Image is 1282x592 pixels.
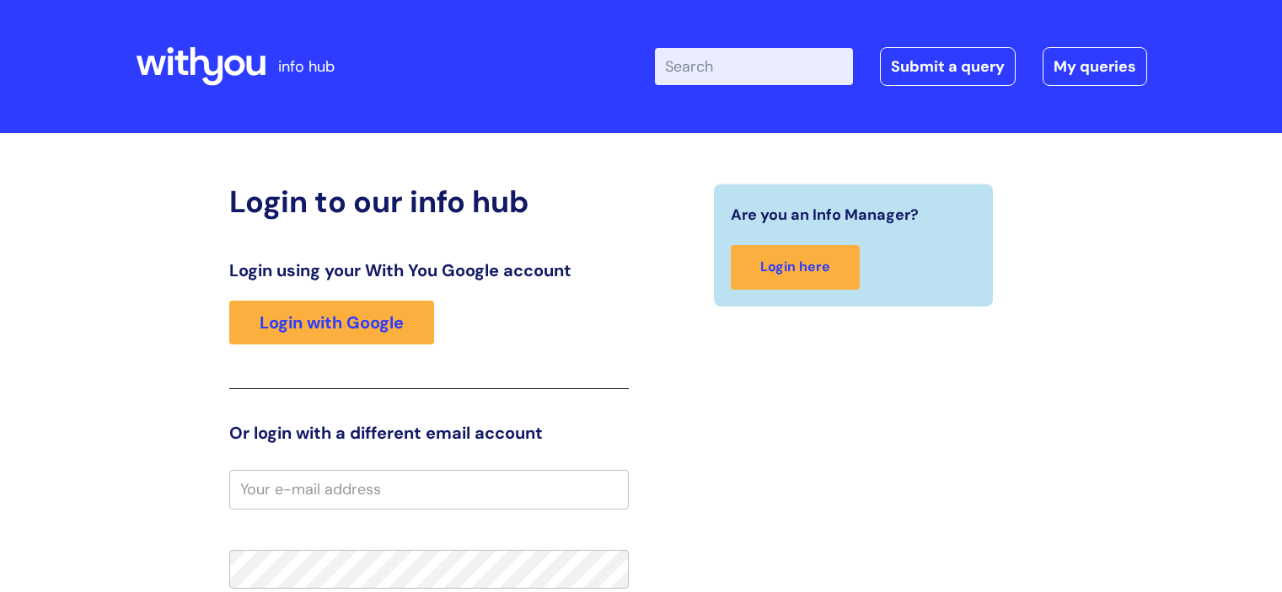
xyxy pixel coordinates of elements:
[229,423,629,443] h3: Or login with a different email account
[229,470,629,509] input: Your e-mail address
[731,245,860,290] a: Login here
[731,201,919,228] span: Are you an Info Manager?
[229,184,629,220] h2: Login to our info hub
[278,53,335,80] p: info hub
[880,47,1016,86] a: Submit a query
[229,260,629,280] h3: Login using your With You Google account
[229,301,434,344] a: Login with Google
[655,48,853,85] input: Search
[1043,47,1147,86] a: My queries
